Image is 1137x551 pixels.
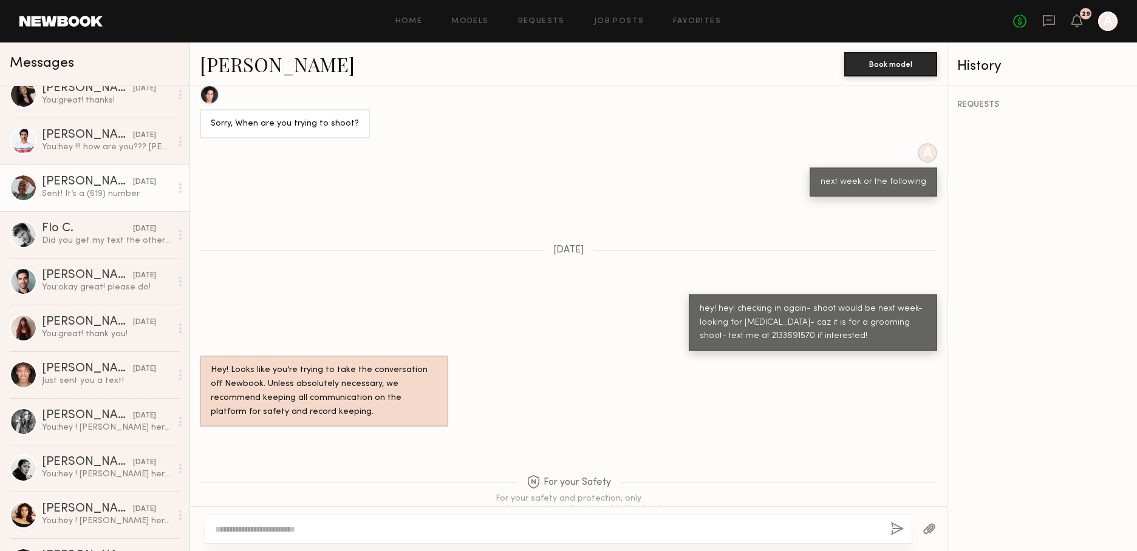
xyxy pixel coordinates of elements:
[42,235,171,246] div: Did you get my text the other day?
[844,58,937,69] a: Book model
[211,363,437,419] div: Hey! Looks like you’re trying to take the conversation off Newbook. Unless absolutely necessary, ...
[518,18,565,25] a: Requests
[42,282,171,293] div: You: okay great! please do!
[42,316,133,328] div: [PERSON_NAME]
[133,270,156,282] div: [DATE]
[700,302,926,344] div: hey! hey! checking in again- shoot would be next week- looking for [MEDICAL_DATA]- caz it is for ...
[42,456,133,468] div: [PERSON_NAME]
[451,18,488,25] a: Models
[42,176,133,188] div: [PERSON_NAME]
[42,95,171,106] div: You: great! thanks!
[1098,12,1118,31] a: A
[594,18,644,25] a: Job Posts
[211,117,359,131] div: Sorry, When are you trying to shoot?
[471,493,666,515] div: For your safety and protection, only communicate and pay directly within Newbook
[42,503,133,515] div: [PERSON_NAME]
[133,504,156,515] div: [DATE]
[42,188,171,200] div: Sent! It’s a (619) number
[42,363,133,375] div: [PERSON_NAME]
[133,177,156,188] div: [DATE]
[42,468,171,480] div: You: hey ! [PERSON_NAME] here! interested in possibly booking you for a UGC-text me at 2133691570...
[957,59,1127,73] div: History
[133,363,156,375] div: [DATE]
[42,129,133,141] div: [PERSON_NAME]
[1082,11,1090,18] div: 29
[844,52,937,76] button: Book model
[133,130,156,141] div: [DATE]
[42,83,133,95] div: [PERSON_NAME]
[10,56,74,70] span: Messages
[200,51,355,77] a: [PERSON_NAME]
[957,101,1127,109] div: REQUESTS
[821,175,926,189] div: next week or the following
[395,18,423,25] a: Home
[42,328,171,340] div: You: great! thank you!
[42,141,171,153] div: You: hey !!! how are you??? [PERSON_NAME] here- looking for a guys and girls with [MEDICAL_DATA](...
[42,515,171,527] div: You: hey ! [PERSON_NAME] here! interested in possibly booking you for a UGC-text me at 2133691570...
[527,475,611,490] span: For your Safety
[133,457,156,468] div: [DATE]
[133,223,156,235] div: [DATE]
[42,269,133,282] div: [PERSON_NAME]
[133,83,156,95] div: [DATE]
[42,422,171,433] div: You: hey ! [PERSON_NAME] here! interested in possibly booking you for a UGC-text me at 2133691570...
[673,18,721,25] a: Favorites
[133,410,156,422] div: [DATE]
[553,245,584,255] span: [DATE]
[42,223,133,235] div: Flo C.
[42,375,171,387] div: Just sent you a text!
[42,410,133,422] div: [PERSON_NAME]
[133,317,156,328] div: [DATE]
